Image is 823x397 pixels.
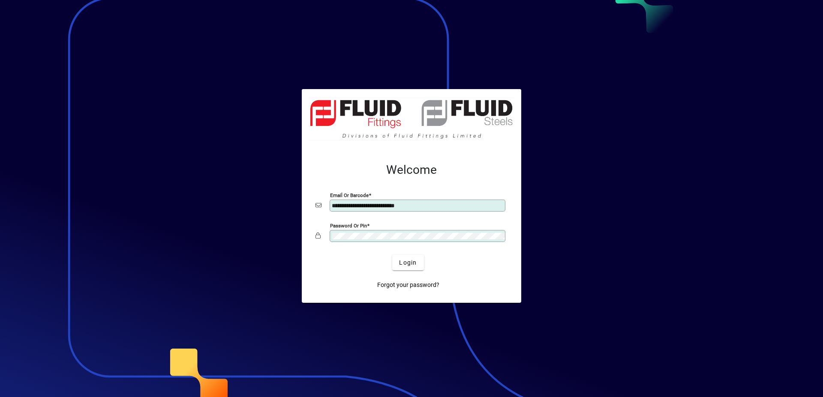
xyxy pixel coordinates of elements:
span: Forgot your password? [377,281,439,290]
h2: Welcome [315,163,508,177]
mat-label: Email or Barcode [330,192,369,198]
button: Login [392,255,424,270]
span: Login [399,258,417,267]
mat-label: Password or Pin [330,223,367,229]
a: Forgot your password? [374,277,443,293]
